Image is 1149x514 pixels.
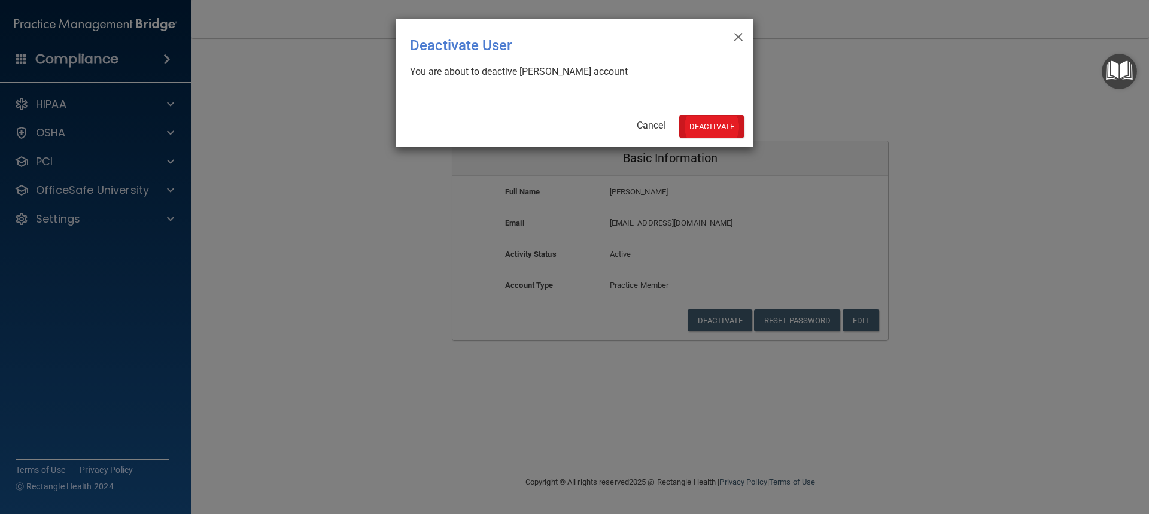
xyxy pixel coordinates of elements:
iframe: Drift Widget Chat Controller [942,429,1135,477]
a: Cancel [637,120,665,131]
div: Deactivate User [410,28,690,63]
button: Deactivate [679,115,744,138]
div: You are about to deactive [PERSON_NAME] account [410,65,729,78]
button: Open Resource Center [1102,54,1137,89]
span: × [733,23,744,47]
